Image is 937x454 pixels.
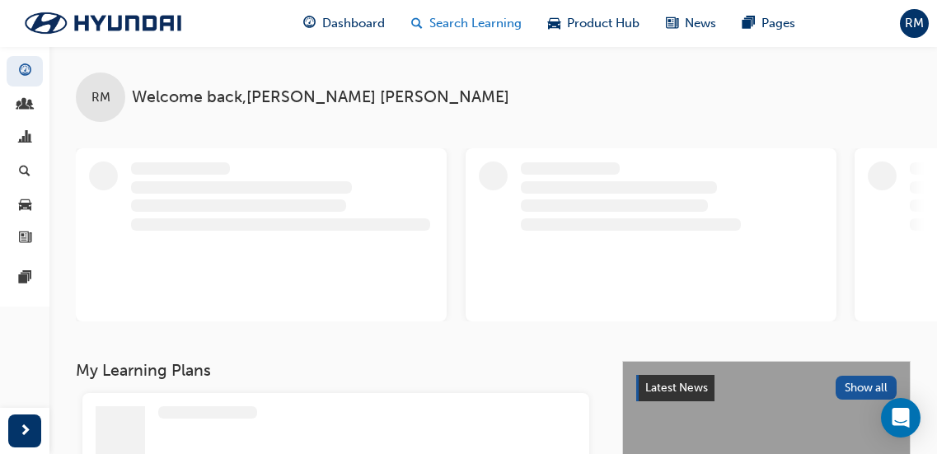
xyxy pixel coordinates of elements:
a: car-iconProduct Hub [535,7,653,40]
span: car-icon [19,198,31,213]
span: pages-icon [19,271,31,286]
button: RM [900,9,929,38]
a: guage-iconDashboard [290,7,398,40]
span: news-icon [19,232,31,246]
span: guage-icon [19,64,31,79]
a: search-iconSearch Learning [398,7,535,40]
span: Search Learning [429,14,522,33]
a: Latest NewsShow all [636,375,897,401]
span: Product Hub [567,14,640,33]
span: RM [905,14,924,33]
span: search-icon [19,165,30,180]
span: chart-icon [19,131,31,146]
span: next-icon [19,421,31,442]
span: news-icon [666,13,678,34]
a: pages-iconPages [729,7,808,40]
span: Pages [761,14,795,33]
span: Welcome back , [PERSON_NAME] [PERSON_NAME] [132,88,509,107]
img: Trak [8,6,198,40]
a: news-iconNews [653,7,729,40]
span: people-icon [19,98,31,113]
span: pages-icon [743,13,755,34]
button: Show all [836,376,897,400]
span: RM [91,88,110,107]
div: Open Intercom Messenger [881,398,921,438]
h3: My Learning Plans [76,361,596,380]
span: Latest News [645,381,708,395]
span: search-icon [411,13,423,34]
span: car-icon [548,13,560,34]
span: guage-icon [303,13,316,34]
span: News [685,14,716,33]
span: Dashboard [322,14,385,33]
